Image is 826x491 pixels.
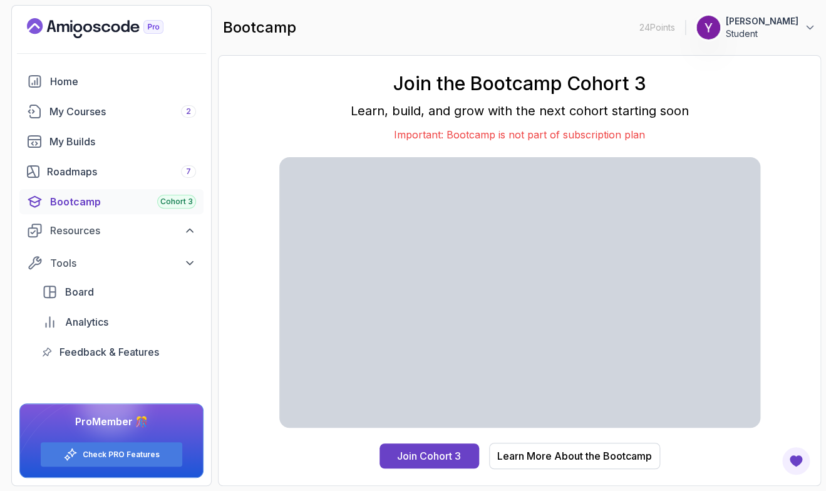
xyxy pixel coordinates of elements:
[696,16,720,39] img: user profile image
[726,28,798,40] p: Student
[50,194,196,209] div: Bootcamp
[485,442,657,472] button: Learn More About the Bootcamp
[59,344,159,359] span: Feedback & Features
[19,189,204,214] a: bootcamp
[83,450,160,460] a: Check PRO Features
[27,18,192,38] a: Landing page
[281,123,762,146] p: Important: Bootcamp is not part of subscription plan
[639,21,675,34] p: 24 Points
[19,69,204,94] a: home
[50,74,196,89] div: Home
[19,252,204,274] button: Tools
[19,99,204,124] a: courses
[394,447,458,463] div: Join Cohort 3
[34,339,204,364] a: feedback
[282,68,763,98] h1: Join the Bootcamp Cohort 3
[282,98,763,123] p: Learn, build, and grow with the next cohort starting soon
[50,223,196,238] div: Resources
[186,167,191,177] span: 7
[726,15,798,28] p: [PERSON_NAME]
[696,15,816,40] button: user profile image[PERSON_NAME]Student
[19,129,204,154] a: builds
[186,106,191,116] span: 2
[49,104,196,119] div: My Courses
[19,159,204,184] a: roadmaps
[781,446,811,476] button: Open Feedback Button
[47,164,196,179] div: Roadmaps
[376,441,476,468] button: Join Cohort 3
[19,219,204,242] button: Resources
[223,18,296,38] h2: bootcamp
[160,197,193,207] span: Cohort 3
[49,134,196,149] div: My Builds
[40,442,183,467] button: Check PRO Features
[493,448,648,465] div: Learn More About the Bootcamp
